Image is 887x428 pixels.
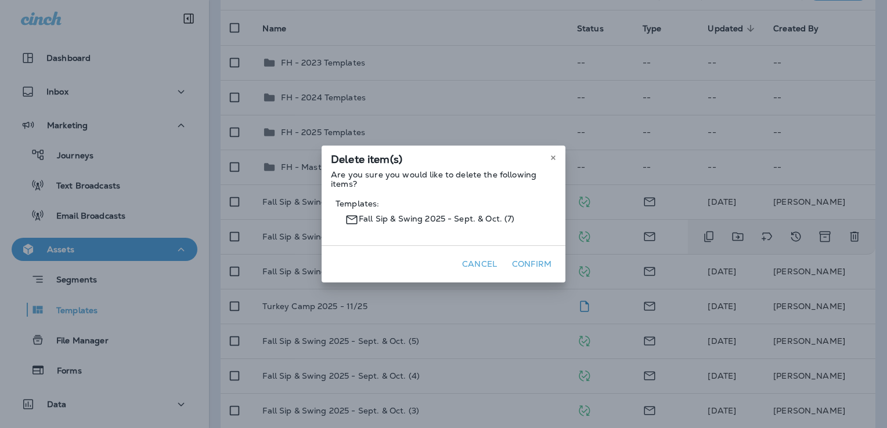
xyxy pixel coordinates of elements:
span: Templates: [336,199,551,208]
div: Delete item(s) [322,146,565,170]
span: Fall Sip & Swing 2025 - Sept. & Oct. (7) [336,208,551,231]
button: Cancel [457,255,502,273]
p: Are you sure you would like to delete the following items? [331,170,556,188]
button: Confirm [507,255,556,273]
